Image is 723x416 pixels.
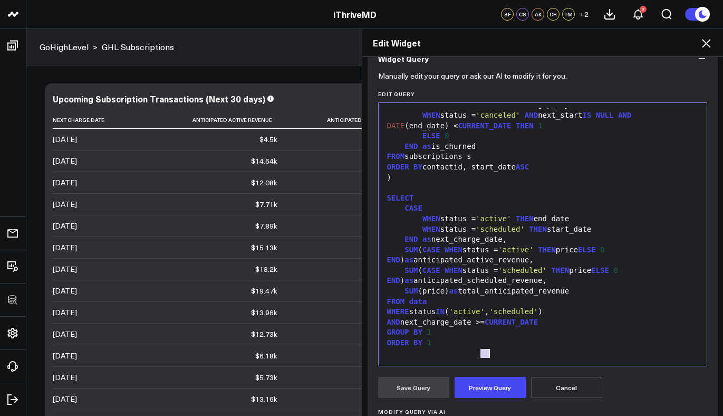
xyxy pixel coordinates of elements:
span: END [387,276,400,285]
span: + 2 [580,11,589,18]
span: IN [436,307,445,316]
button: Widget Query [368,43,718,74]
h2: Edit Widget [373,37,713,49]
div: 3 [640,6,647,13]
span: WHERE [387,307,409,316]
div: AK [532,8,544,21]
span: WHEN [422,111,440,119]
span: WHEN [445,245,462,254]
span: 1 [427,328,431,336]
span: 0 [613,266,618,275]
span: Widget Query [378,54,429,63]
span: 'scheduled' [476,225,525,233]
span: THEN [538,245,556,254]
span: CURRENT_DATE [485,318,538,326]
div: status ( , ) [384,307,702,317]
span: THEN [516,121,534,130]
span: 'scheduled' [498,266,547,275]
span: THEN [529,225,547,233]
span: AND [387,318,400,326]
span: END [404,142,418,150]
div: ( status = price ) anticipated_active_revenue, [384,245,702,266]
span: 'canceled' [476,111,520,119]
span: 'active' [498,245,533,254]
span: ASC [516,163,529,171]
span: SUM [404,287,418,295]
div: is_churned [384,141,702,152]
span: WHEN [422,225,440,233]
div: TM [562,8,575,21]
span: IS [582,111,591,119]
span: GROUP [387,328,409,336]
span: SUM [404,266,418,275]
span: 1 [538,121,542,130]
span: NULL [596,111,614,119]
div: ) [384,173,702,183]
div: SF [501,8,514,21]
span: SELECT [387,194,414,202]
span: CASE [422,266,440,275]
label: Edit Query [378,91,708,97]
div: CS [516,8,529,21]
span: AND [618,111,631,119]
span: BY [413,338,422,347]
span: as [404,256,413,264]
span: ORDER [387,163,409,171]
span: BY [413,163,422,171]
div: CH [547,8,560,21]
div: contactid, start_date [384,162,702,173]
span: 'active' [476,214,511,223]
div: (price) total_anticipated_revenue [384,286,702,297]
span: CASE [422,245,440,254]
button: Cancel [531,377,602,398]
span: CASE [404,204,422,212]
div: ( status = price ) anticipated_scheduled_revenue, [384,266,702,286]
span: END [387,256,400,264]
span: ELSE [578,245,596,254]
span: WHEN [422,214,440,223]
span: as [404,276,413,285]
span: 1 [427,338,431,347]
span: FROM [387,152,405,160]
span: ELSE [591,266,609,275]
a: iThriveMD [333,8,377,20]
span: 'active' [449,307,485,316]
span: THEN [551,266,569,275]
div: next_charge_date, [384,234,702,245]
span: THEN [516,214,534,223]
label: Modify Query via AI [378,409,708,415]
span: as [422,142,431,150]
div: status = next_start (end_date) < [384,110,702,131]
span: ELSE [422,131,440,140]
span: BY [413,328,422,336]
button: Preview Query [455,377,526,398]
span: 'scheduled' [489,307,538,316]
span: data [409,297,427,306]
span: 0 [445,131,449,140]
div: subscriptions s [384,152,702,162]
span: WHEN [445,266,462,275]
span: DATE [387,121,405,130]
span: as [422,235,431,243]
span: FROM [387,297,405,306]
div: status = end_date [384,214,702,224]
div: status = start_date [384,224,702,235]
p: Manually edit your query or ask our AI to modify it for you. [378,72,567,80]
button: +2 [577,8,590,21]
span: CURRENT_DATE [458,121,511,130]
div: next_charge_date >= [384,317,702,328]
span: 0 [600,245,604,254]
span: SUM [404,245,418,254]
span: END [404,235,418,243]
span: AND [525,111,538,119]
button: Save Query [378,377,449,398]
span: as [449,287,458,295]
span: ORDER [387,338,409,347]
